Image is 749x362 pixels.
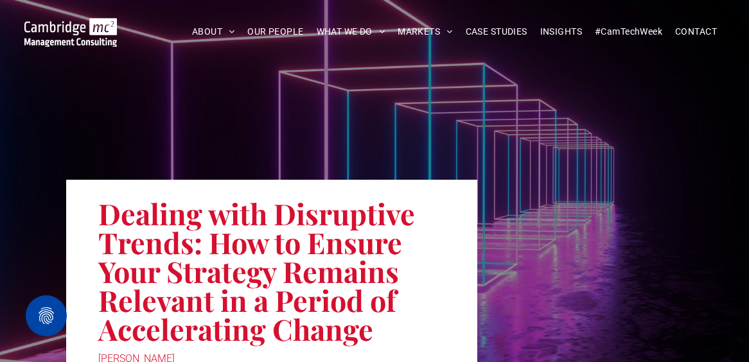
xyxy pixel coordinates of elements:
h1: Dealing with Disruptive Trends: How to Ensure Your Strategy Remains Relevant in a Period of Accel... [98,198,445,345]
a: #CamTechWeek [588,22,669,42]
img: Cambridge MC Logo [24,18,117,47]
a: CASE STUDIES [459,22,534,42]
a: MARKETS [391,22,459,42]
a: CONTACT [669,22,723,42]
a: Your Business Transformed | Cambridge Management Consulting [24,20,117,33]
a: INSIGHTS [534,22,588,42]
a: WHAT WE DO [310,22,392,42]
a: ABOUT [186,22,242,42]
a: OUR PEOPLE [241,22,310,42]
